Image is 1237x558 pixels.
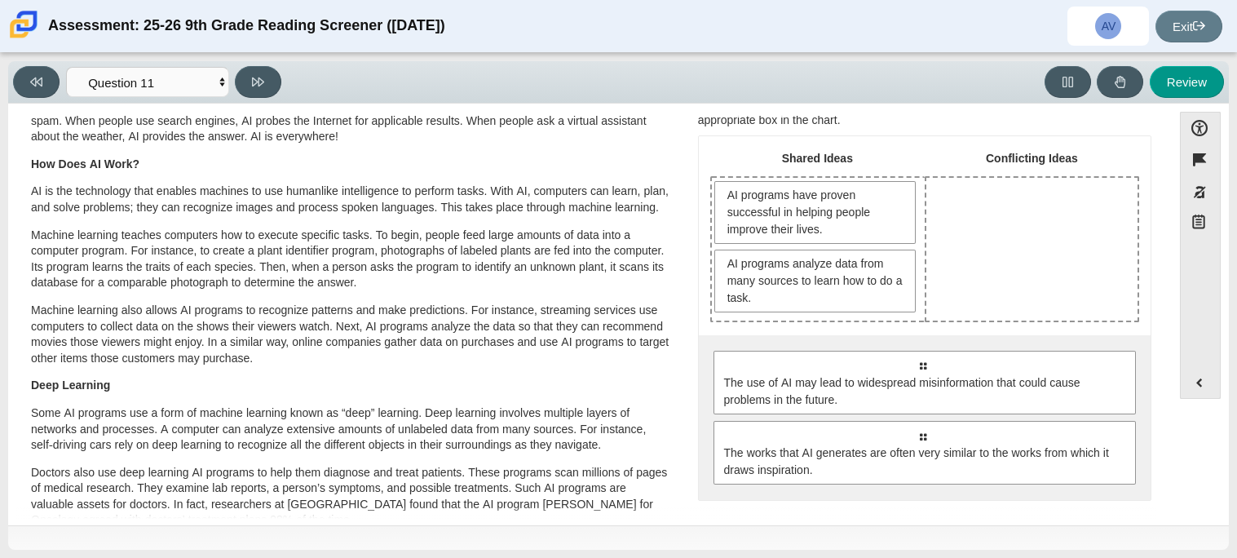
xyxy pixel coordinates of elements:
[713,351,1136,414] div: The use of AI may lead to widespread misinformation that could cause problems in the future.
[926,178,1138,321] div: Drop response in row 1 of column 2 (Conflicting Ideas)
[1180,144,1221,175] button: Flag item
[7,30,41,44] a: Carmen School of Science & Technology
[727,187,908,238] span: AI programs have proven successful in helping people improve their lives.
[710,148,925,176] th: Shared Ideas
[31,405,671,454] p: Some AI programs use a form of machine learning known as “deep” learning. Deep learning involves ...
[31,228,671,291] p: Machine learning teaches computers how to execute specific tasks. To begin, people feed large amo...
[31,303,671,366] p: Machine learning also allows AI programs to recognize patterns and make predictions. For instance...
[699,335,1151,500] div: 2 possible responses, select a response to begin moving the response to the desired drop area or ...
[724,445,1128,479] span: The works that AI generates are often very similar to the works from which it draws inspiration.
[31,378,110,392] b: Deep Learning
[31,184,671,215] p: AI is the technology that enables machines to use humanlike intelligence to perform tasks. With A...
[1097,66,1143,98] button: Raise Your Hand
[713,421,1136,485] div: The works that AI generates are often very similar to the works from which it draws inspiration.
[48,7,445,46] div: Assessment: 25-26 9th Grade Reading Screener ([DATE])
[727,255,908,307] span: AI programs analyze data from many sources to learn how to do a task.
[1155,11,1222,42] a: Exit
[1181,367,1220,398] button: Expand menu. Displays the button labels.
[31,465,671,529] p: Doctors also use deep learning AI programs to help them diagnose and treat patients. These progra...
[1180,176,1221,208] button: Toggle response masking
[714,181,916,244] span: AI programs have proven successful in helping people improve their lives.
[1150,66,1224,98] button: Review
[1102,20,1116,32] span: AV
[16,112,1164,519] div: Assessment items
[714,250,916,312] span: AI programs analyze data from many sources to learn how to do a task.
[724,374,1128,409] span: The use of AI may lead to widespread misinformation that could cause problems in the future.
[712,178,925,321] div: Drop response in row 1 of column 1 (Shared Ideas)
[31,97,671,145] p: Artificial intelligence, known as AI, is an invisible part of people’s daily lives. Every time pe...
[31,157,139,171] b: How Does AI Work?
[925,148,1139,176] th: Conflicting Ideas
[1180,208,1221,241] button: Notepad
[1180,112,1221,144] button: Open Accessibility Menu
[7,7,41,42] img: Carmen School of Science & Technology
